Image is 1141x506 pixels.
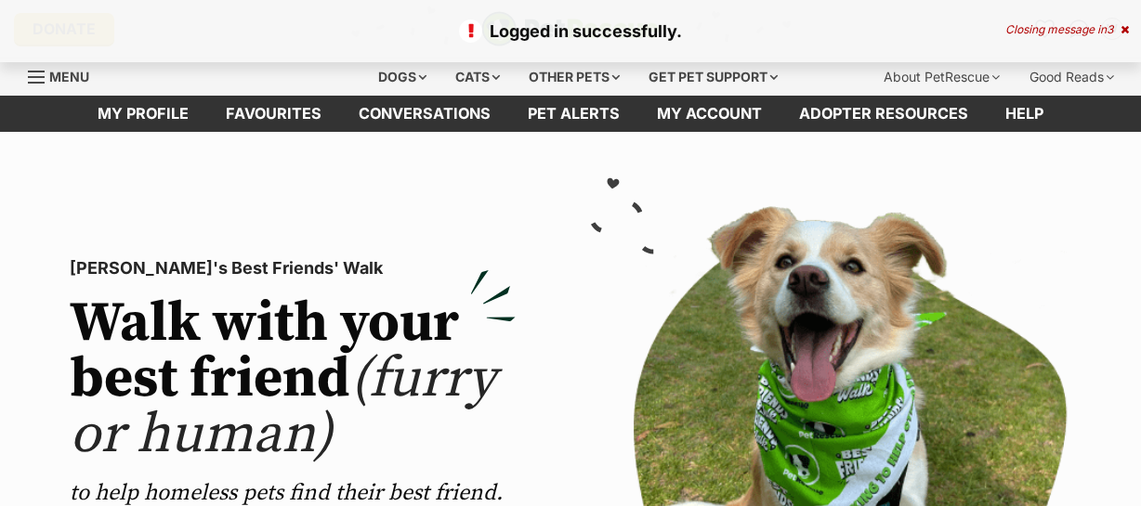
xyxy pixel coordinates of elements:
a: My profile [79,96,207,132]
a: Favourites [207,96,340,132]
div: Get pet support [636,58,791,96]
span: Menu [49,69,89,84]
div: About PetRescue [871,58,1013,96]
a: My account [638,96,780,132]
div: Cats [442,58,513,96]
span: (furry or human) [70,344,496,470]
h2: Walk with your best friend [70,296,516,463]
a: Adopter resources [780,96,987,132]
a: Menu [28,58,102,92]
div: Good Reads [1016,58,1127,96]
div: Other pets [516,58,633,96]
p: [PERSON_NAME]'s Best Friends' Walk [70,255,516,281]
a: Help [987,96,1062,132]
div: Dogs [365,58,439,96]
a: Pet alerts [509,96,638,132]
a: conversations [340,96,509,132]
